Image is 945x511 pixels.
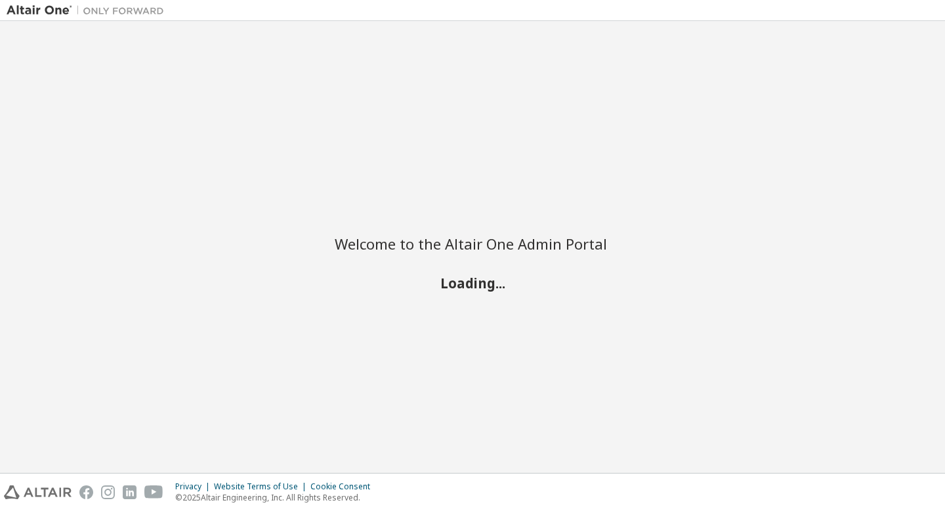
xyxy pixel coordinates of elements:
[175,481,214,492] div: Privacy
[4,485,72,499] img: altair_logo.svg
[7,4,171,17] img: Altair One
[335,275,610,292] h2: Loading...
[310,481,378,492] div: Cookie Consent
[335,234,610,253] h2: Welcome to the Altair One Admin Portal
[144,485,163,499] img: youtube.svg
[101,485,115,499] img: instagram.svg
[79,485,93,499] img: facebook.svg
[175,492,378,503] p: © 2025 Altair Engineering, Inc. All Rights Reserved.
[123,485,136,499] img: linkedin.svg
[214,481,310,492] div: Website Terms of Use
